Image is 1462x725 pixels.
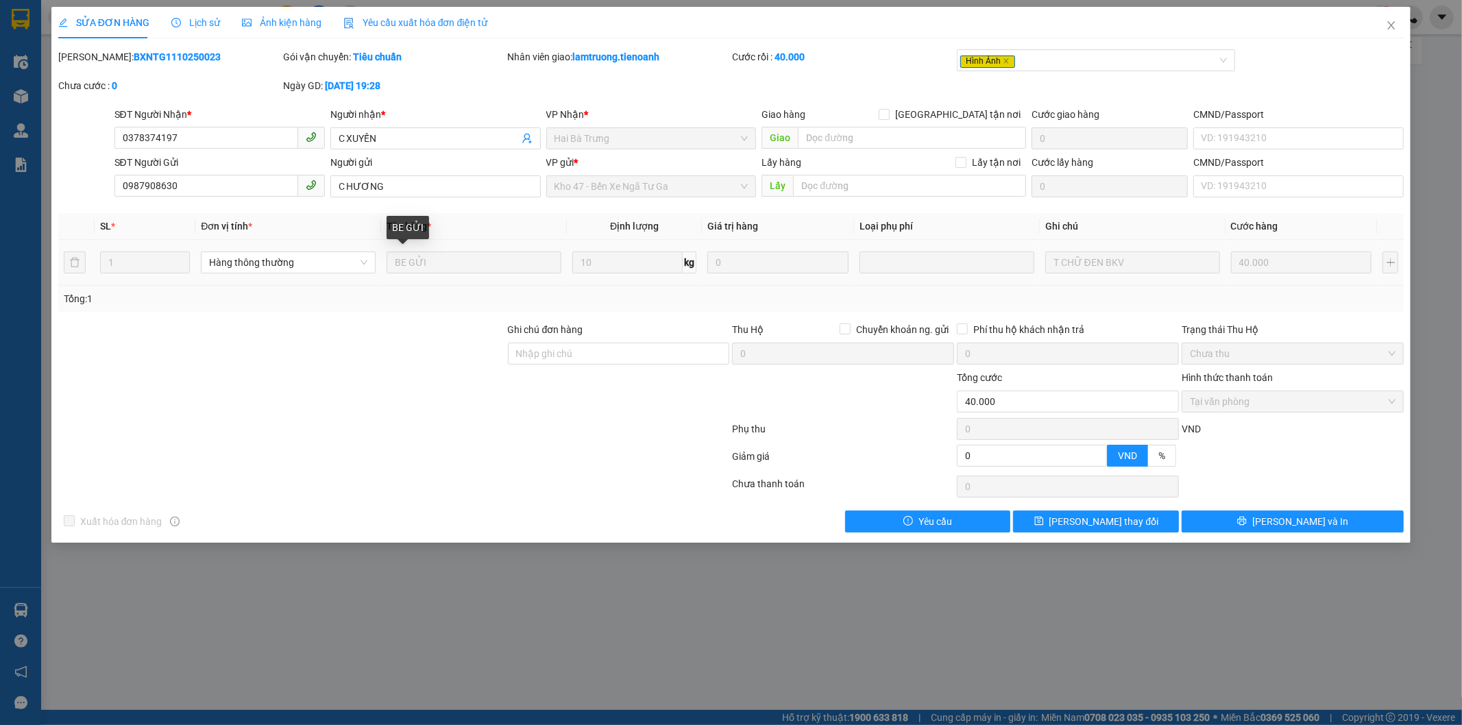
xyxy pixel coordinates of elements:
[1231,251,1372,273] input: 0
[1003,58,1010,64] span: close
[508,324,583,335] label: Ghi chú đơn hàng
[1193,155,1404,170] div: CMND/Passport
[762,175,793,197] span: Lấy
[283,49,505,64] div: Gói vận chuyển:
[683,251,696,273] span: kg
[64,251,86,273] button: delete
[134,51,221,62] b: BXNTG1110250023
[1013,511,1179,532] button: save[PERSON_NAME] thay đổi
[731,421,956,445] div: Phụ thu
[1032,109,1099,120] label: Cước giao hàng
[1252,514,1348,529] span: [PERSON_NAME] và In
[573,51,660,62] b: lamtruong.tienoanh
[1386,20,1397,31] span: close
[1382,251,1398,273] button: plus
[330,155,541,170] div: Người gửi
[890,107,1026,122] span: [GEOGRAPHIC_DATA] tận nơi
[546,155,757,170] div: VP gửi
[242,17,321,28] span: Ảnh kiện hàng
[610,221,659,232] span: Định lượng
[1231,221,1278,232] span: Cước hàng
[957,372,1002,383] span: Tổng cước
[75,514,168,529] span: Xuất hóa đơn hàng
[1182,322,1404,337] div: Trạng thái Thu Hộ
[1118,450,1137,461] span: VND
[1190,343,1396,364] span: Chưa thu
[845,511,1011,532] button: exclamation-circleYêu cầu
[707,221,758,232] span: Giá trị hàng
[387,216,429,239] div: BE GỬI
[966,155,1026,170] span: Lấy tận nơi
[918,514,952,529] span: Yêu cầu
[1045,251,1220,273] input: Ghi Chú
[1182,423,1201,434] span: VND
[171,17,220,28] span: Lịch sử
[343,18,354,29] img: icon
[1032,157,1093,168] label: Cước lấy hàng
[387,251,561,273] input: VD: Bàn, Ghế
[1193,107,1404,122] div: CMND/Passport
[1032,175,1188,197] input: Cước lấy hàng
[903,516,913,527] span: exclamation-circle
[306,180,317,191] span: phone
[306,132,317,143] span: phone
[762,127,798,149] span: Giao
[1372,7,1411,45] button: Close
[546,109,585,120] span: VP Nhận
[960,56,1015,68] span: Hình Ảnh
[1032,127,1188,149] input: Cước giao hàng
[58,17,149,28] span: SỬA ĐƠN HÀNG
[798,127,1026,149] input: Dọc đường
[732,324,764,335] span: Thu Hộ
[1182,372,1273,383] label: Hình thức thanh toán
[555,128,748,149] span: Hai Bà Trưng
[707,251,849,273] input: 0
[968,322,1090,337] span: Phí thu hộ khách nhận trả
[1034,516,1044,527] span: save
[508,343,730,365] input: Ghi chú đơn hàng
[283,78,505,93] div: Ngày GD:
[170,517,180,526] span: info-circle
[732,49,954,64] div: Cước rồi :
[58,78,280,93] div: Chưa cước :
[508,49,730,64] div: Nhân viên giao:
[242,18,252,27] span: picture
[854,213,1040,240] th: Loại phụ phí
[851,322,954,337] span: Chuyển khoản ng. gửi
[201,221,252,232] span: Đơn vị tính
[775,51,805,62] b: 40.000
[1158,450,1165,461] span: %
[731,449,956,473] div: Giảm giá
[731,476,956,500] div: Chưa thanh toán
[58,18,68,27] span: edit
[793,175,1026,197] input: Dọc đường
[762,109,805,120] span: Giao hàng
[353,51,402,62] b: Tiêu chuẩn
[1190,391,1396,412] span: Tại văn phòng
[112,80,117,91] b: 0
[209,252,367,273] span: Hàng thông thường
[343,17,488,28] span: Yêu cầu xuất hóa đơn điện tử
[114,155,325,170] div: SĐT Người Gửi
[1237,516,1247,527] span: printer
[114,107,325,122] div: SĐT Người Nhận
[1049,514,1159,529] span: [PERSON_NAME] thay đổi
[100,221,111,232] span: SL
[555,176,748,197] span: Kho 47 - Bến Xe Ngã Tư Ga
[1182,511,1404,532] button: printer[PERSON_NAME] và In
[64,291,564,306] div: Tổng: 1
[171,18,181,27] span: clock-circle
[325,80,380,91] b: [DATE] 19:28
[58,49,280,64] div: [PERSON_NAME]:
[522,133,533,144] span: user-add
[1040,213,1226,240] th: Ghi chú
[330,107,541,122] div: Người nhận
[762,157,801,168] span: Lấy hàng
